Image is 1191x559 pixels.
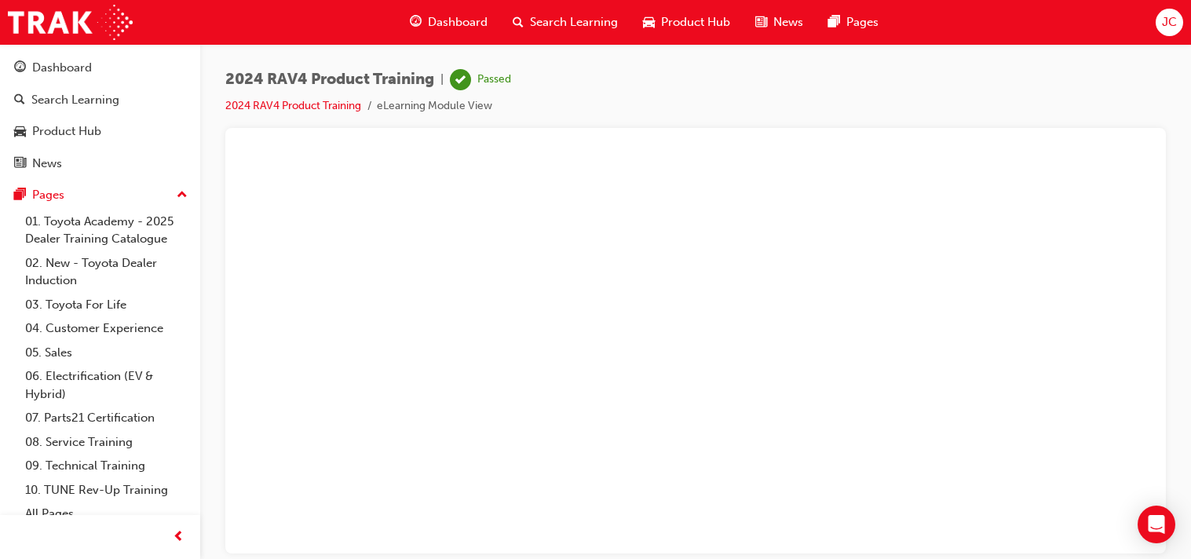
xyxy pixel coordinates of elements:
span: car-icon [643,13,655,32]
li: eLearning Module View [377,97,492,115]
img: Trak [8,5,133,40]
span: prev-icon [173,528,184,547]
span: pages-icon [828,13,840,32]
a: Dashboard [6,53,194,82]
button: Pages [6,181,194,210]
a: 08. Service Training [19,430,194,455]
div: Passed [477,72,511,87]
a: 05. Sales [19,341,194,365]
a: 07. Parts21 Certification [19,406,194,430]
div: Open Intercom Messenger [1138,506,1175,543]
a: 02. New - Toyota Dealer Induction [19,251,194,293]
span: Pages [846,13,879,31]
button: DashboardSearch LearningProduct HubNews [6,50,194,181]
a: News [6,149,194,178]
span: JC [1162,13,1177,31]
a: pages-iconPages [816,6,891,38]
a: Product Hub [6,117,194,146]
span: Dashboard [428,13,488,31]
div: Dashboard [32,59,92,77]
a: search-iconSearch Learning [500,6,630,38]
span: | [440,71,444,89]
a: 03. Toyota For Life [19,293,194,317]
span: Product Hub [661,13,730,31]
a: Search Learning [6,86,194,115]
span: search-icon [14,93,25,108]
a: 04. Customer Experience [19,316,194,341]
span: news-icon [755,13,767,32]
div: Pages [32,186,64,204]
a: guage-iconDashboard [397,6,500,38]
span: search-icon [513,13,524,32]
span: News [773,13,803,31]
a: news-iconNews [743,6,816,38]
a: All Pages [19,502,194,526]
span: learningRecordVerb_PASS-icon [450,69,471,90]
div: Search Learning [31,91,119,109]
span: car-icon [14,125,26,139]
span: guage-icon [14,61,26,75]
div: Product Hub [32,122,101,141]
span: Search Learning [530,13,618,31]
a: 06. Electrification (EV & Hybrid) [19,364,194,406]
a: 09. Technical Training [19,454,194,478]
button: JC [1156,9,1183,36]
a: 01. Toyota Academy - 2025 Dealer Training Catalogue [19,210,194,251]
span: up-icon [177,185,188,206]
a: 10. TUNE Rev-Up Training [19,478,194,502]
span: 2024 RAV4 Product Training [225,71,434,89]
span: news-icon [14,157,26,171]
span: pages-icon [14,188,26,203]
a: 2024 RAV4 Product Training [225,99,361,112]
span: guage-icon [410,13,422,32]
a: car-iconProduct Hub [630,6,743,38]
div: News [32,155,62,173]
